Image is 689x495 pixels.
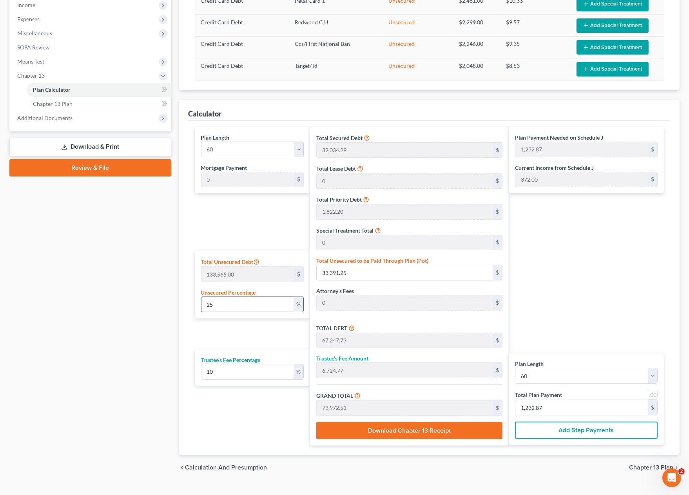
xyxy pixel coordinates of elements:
[383,36,453,58] td: Unsecured
[294,267,303,282] div: $
[629,464,680,471] button: Chapter 13 Plan chevron_right
[195,15,289,36] td: Credit Card Debt
[577,40,649,55] button: Add Special Treatment
[195,36,289,58] td: Credit Card Debt
[17,2,35,8] span: Income
[316,195,362,204] label: Total Priority Debt
[294,297,303,312] div: %
[493,363,502,378] div: $
[294,172,303,187] div: $
[678,468,685,475] span: 2
[453,36,500,58] td: $2,246.00
[17,58,44,65] span: Means Test
[500,80,570,102] td: $8.37
[453,58,500,80] td: $2,048.00
[515,360,544,368] label: Plan Length
[500,58,570,80] td: $8.53
[515,142,648,157] input: 0.00
[515,164,594,172] label: Current Income from Schedule J
[493,265,502,280] div: $
[201,267,294,282] input: 0.00
[201,133,230,142] label: Plan Length
[201,172,294,187] input: 0.00
[317,333,493,348] input: 0.00
[317,400,493,415] input: 0.00
[316,287,354,295] label: Attorney’s Fees
[648,400,657,415] div: $
[189,109,222,118] div: Calculator
[493,143,502,158] div: $
[515,422,658,439] button: Add Step Payments
[9,159,171,177] a: Review & File
[648,390,658,400] a: Round to nearest dollar
[288,80,383,102] td: First Savings Credit
[11,40,171,55] a: SOFA Review
[33,86,71,93] span: Plan Calculator
[515,133,603,142] label: Plan Payment Needed on Schedule J
[515,172,648,187] input: 0.00
[383,80,453,102] td: Unsecured
[493,400,502,415] div: $
[195,58,289,80] td: Credit Card Debt
[17,16,40,22] span: Expenses
[493,204,502,219] div: $
[201,257,260,266] label: Total Unsecured Debt
[577,18,649,33] button: Add Special Treatment
[629,464,673,471] span: Chapter 13 Plan
[288,15,383,36] td: Redwood C U
[27,83,171,97] a: Plan Calculator
[316,324,347,332] label: TOTAL DEBT
[201,164,247,172] label: Mortgage Payment
[201,356,261,364] label: Trustee’s Fee Percentage
[500,15,570,36] td: $9.57
[316,391,353,400] label: GRAND TOTAL
[195,80,289,102] td: Collection Agency
[288,58,383,80] td: Target/Td
[493,333,502,348] div: $
[515,391,562,399] label: Total Plan Payment
[201,297,294,312] input: 0.00
[316,422,502,439] button: Download Chapter 13 Receipt
[317,173,493,188] input: 0.00
[453,15,500,36] td: $2,299.00
[500,36,570,58] td: $9.35
[316,226,374,235] label: Special Treatment Total
[17,44,50,51] span: SOFA Review
[317,363,493,378] input: 0.00
[493,295,502,310] div: $
[316,257,428,265] label: Total Unsecured to be Paid Through Plan (Pot)
[673,464,680,471] i: chevron_right
[577,62,649,76] button: Add Special Treatment
[17,115,73,121] span: Additional Documents
[662,468,681,487] iframe: Intercom live chat
[179,464,267,471] button: chevron_left Calculation and Presumption
[185,464,267,471] span: Calculation and Presumption
[317,295,493,310] input: 0.00
[17,30,52,36] span: Miscellaneous
[493,173,502,188] div: $
[493,235,502,250] div: $
[453,80,500,102] td: $2,009.00
[317,265,493,280] input: 0.00
[201,364,294,379] input: 0.00
[17,72,45,79] span: Chapter 13
[316,354,368,362] label: Trustee’s Fee Amount
[9,138,171,156] a: Download & Print
[316,134,363,142] label: Total Secured Debt
[317,235,493,250] input: 0.00
[317,143,493,158] input: 0.00
[316,164,356,173] label: Total Lease Debt
[33,100,73,107] span: Chapter 13 Plan
[515,400,648,415] input: 0.00
[383,15,453,36] td: Unsecured
[179,464,185,471] i: chevron_left
[317,204,493,219] input: 0.00
[383,58,453,80] td: Unsecured
[201,288,256,297] label: Unsecured Percentage
[288,36,383,58] td: Ccs/First National Ban
[648,172,657,187] div: $
[294,364,303,379] div: %
[648,142,657,157] div: $
[27,97,171,111] a: Chapter 13 Plan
